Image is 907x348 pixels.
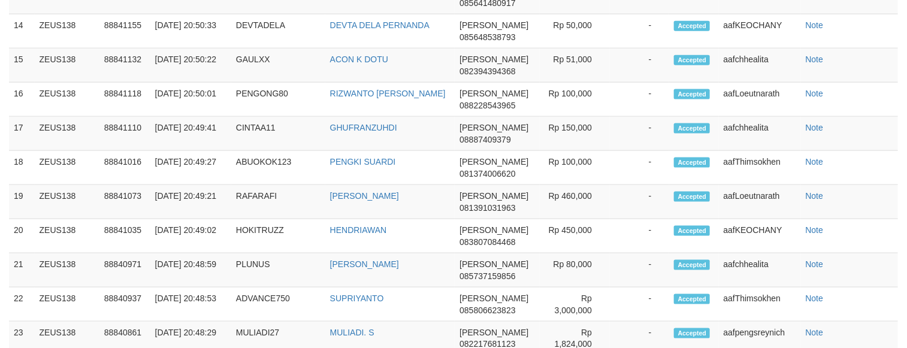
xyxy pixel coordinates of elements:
span: 081374006620 [459,169,515,178]
a: PENGKI SUARDI [330,157,396,167]
td: aafThimsokhen [719,288,801,322]
td: 15 [9,49,35,83]
td: GAULXX [231,49,325,83]
td: 88840971 [99,253,150,288]
td: - [610,14,669,49]
td: Rp 3,000,000 [540,288,610,322]
a: GHUFRANZUHDI [330,123,397,132]
a: Note [806,259,824,269]
td: aafchhealita [719,49,801,83]
span: Accepted [674,123,710,134]
td: ZEUS138 [35,219,99,253]
td: HOKITRUZZ [231,219,325,253]
td: - [610,288,669,322]
a: Note [806,191,824,201]
a: Note [806,123,824,132]
span: [PERSON_NAME] [459,157,528,167]
span: Accepted [674,192,710,202]
a: Note [806,89,824,98]
a: [PERSON_NAME] [330,259,399,269]
td: 88840937 [99,288,150,322]
a: Note [806,157,824,167]
td: Rp 460,000 [540,185,610,219]
td: [DATE] 20:49:02 [150,219,231,253]
td: 88841110 [99,117,150,151]
td: [DATE] 20:49:21 [150,185,231,219]
td: ZEUS138 [35,151,99,185]
td: ABUOKOK123 [231,151,325,185]
span: [PERSON_NAME] [459,259,528,269]
td: 22 [9,288,35,322]
span: Accepted [674,158,710,168]
td: 88841155 [99,14,150,49]
span: Accepted [674,260,710,270]
td: Rp 100,000 [540,83,610,117]
span: 08887409379 [459,135,511,144]
td: 16 [9,83,35,117]
span: [PERSON_NAME] [459,20,528,30]
td: aafThimsokhen [719,151,801,185]
a: HENDRIAWAN [330,225,387,235]
span: [PERSON_NAME] [459,293,528,303]
td: ZEUS138 [35,14,99,49]
td: 88841118 [99,83,150,117]
span: [PERSON_NAME] [459,191,528,201]
td: ZEUS138 [35,83,99,117]
span: [PERSON_NAME] [459,89,528,98]
td: - [610,49,669,83]
td: Rp 100,000 [540,151,610,185]
td: Rp 50,000 [540,14,610,49]
a: Note [806,20,824,30]
td: 14 [9,14,35,49]
a: Note [806,55,824,64]
span: Accepted [674,226,710,236]
td: 19 [9,185,35,219]
td: CINTAA11 [231,117,325,151]
td: 88841035 [99,219,150,253]
td: - [610,151,669,185]
td: [DATE] 20:49:27 [150,151,231,185]
td: ZEUS138 [35,117,99,151]
span: Accepted [674,328,710,338]
td: Rp 150,000 [540,117,610,151]
span: Accepted [674,89,710,99]
td: aafLoeutnarath [719,185,801,219]
span: 082394394368 [459,66,515,76]
td: [DATE] 20:48:59 [150,253,231,288]
td: [DATE] 20:50:01 [150,83,231,117]
span: 088228543965 [459,101,515,110]
td: [DATE] 20:50:33 [150,14,231,49]
a: MULIADI. S [330,328,374,337]
td: ZEUS138 [35,49,99,83]
a: Note [806,293,824,303]
td: - [610,219,669,253]
a: DEVTA DELA PERNANDA [330,20,430,30]
span: Accepted [674,21,710,31]
td: [DATE] 20:50:22 [150,49,231,83]
span: 081391031963 [459,203,515,213]
td: 88841016 [99,151,150,185]
a: Note [806,225,824,235]
td: 20 [9,219,35,253]
td: - [610,253,669,288]
span: [PERSON_NAME] [459,123,528,132]
td: Rp 51,000 [540,49,610,83]
a: Note [806,328,824,337]
td: ZEUS138 [35,288,99,322]
td: 18 [9,151,35,185]
span: 083807084468 [459,237,515,247]
td: 21 [9,253,35,288]
span: [PERSON_NAME] [459,225,528,235]
span: 085648538793 [459,32,515,42]
td: Rp 80,000 [540,253,610,288]
td: Rp 450,000 [540,219,610,253]
a: [PERSON_NAME] [330,191,399,201]
span: Accepted [674,294,710,304]
td: [DATE] 20:48:53 [150,288,231,322]
td: aafchhealita [719,253,801,288]
td: PLUNUS [231,253,325,288]
td: PENGONG80 [231,83,325,117]
td: DEVTADELA [231,14,325,49]
a: RIZWANTO [PERSON_NAME] [330,89,446,98]
span: 085806623823 [459,305,515,315]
